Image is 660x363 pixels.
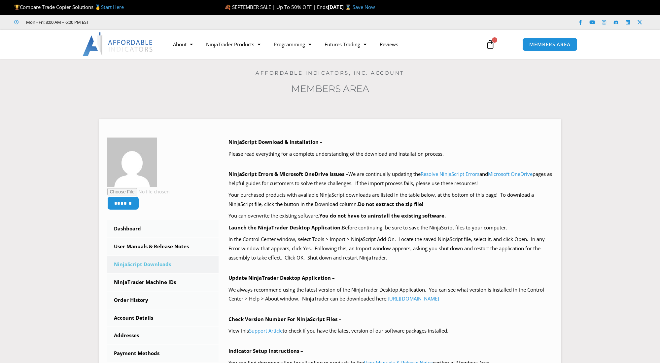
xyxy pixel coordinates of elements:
[14,4,124,10] span: Compare Trade Copier Solutions 🥇
[107,238,219,255] a: User Manuals & Release Notes
[228,274,335,281] b: Update NinjaTrader Desktop Application –
[318,37,373,52] a: Futures Trading
[256,70,404,76] a: Affordable Indicators, Inc. Account
[107,220,219,237] a: Dashboard
[249,327,283,334] a: Support Article
[228,316,341,322] b: Check Version Number For NinjaScript Files –
[476,35,505,54] a: 0
[107,327,219,344] a: Addresses
[228,171,348,177] b: NinjaScript Errors & Microsoft OneDrive Issues –
[421,171,479,177] a: Resolve NinjaScript Errors
[228,139,323,145] b: NinjaScript Download & Installation –
[388,295,439,302] a: [URL][DOMAIN_NAME]
[101,4,124,10] a: Start Here
[228,285,553,304] p: We always recommend using the latest version of the NinjaTrader Desktop Application. You can see ...
[228,347,303,354] b: Indicator Setup Instructions –
[166,37,199,52] a: About
[529,42,571,47] span: MEMBERS AREA
[24,18,89,26] span: Mon - Fri: 8:00 AM – 6:00 PM EST
[319,212,446,219] b: You do not have to uninstall the existing software.
[107,138,157,187] img: 7b56bc3980cbeca3ea1f6085275dd33be881d384e0db0c1699215d828c67d5cb
[488,171,533,177] a: Microsoft OneDrive
[107,256,219,273] a: NinjaScript Downloads
[107,345,219,362] a: Payment Methods
[328,4,353,10] strong: [DATE] ⌛
[267,37,318,52] a: Programming
[228,223,553,232] p: Before continuing, be sure to save the NinjaScript files to your computer.
[358,201,423,207] b: Do not extract the zip file!
[107,274,219,291] a: NinjaTrader Machine IDs
[15,5,19,10] img: 🏆
[228,149,553,159] p: Please read everything for a complete understanding of the download and installation process.
[228,211,553,221] p: You can overwrite the existing software.
[107,309,219,327] a: Account Details
[228,190,553,209] p: Your purchased products with available NinjaScript downloads are listed in the table below, at th...
[107,292,219,309] a: Order History
[83,32,154,56] img: LogoAI | Affordable Indicators – NinjaTrader
[166,37,478,52] nav: Menu
[291,83,369,94] a: Members Area
[225,4,328,10] span: 🍂 SEPTEMBER SALE | Up To 50% OFF | Ends
[228,326,553,336] p: View this to check if you have the latest version of our software packages installed.
[353,4,375,10] a: Save Now
[228,235,553,262] p: In the Control Center window, select Tools > Import > NinjaScript Add-On. Locate the saved NinjaS...
[228,224,342,231] b: Launch the NinjaTrader Desktop Application.
[199,37,267,52] a: NinjaTrader Products
[228,170,553,188] p: We are continually updating the and pages as helpful guides for customers to solve these challeng...
[522,38,577,51] a: MEMBERS AREA
[373,37,405,52] a: Reviews
[98,19,197,25] iframe: Customer reviews powered by Trustpilot
[492,37,497,43] span: 0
